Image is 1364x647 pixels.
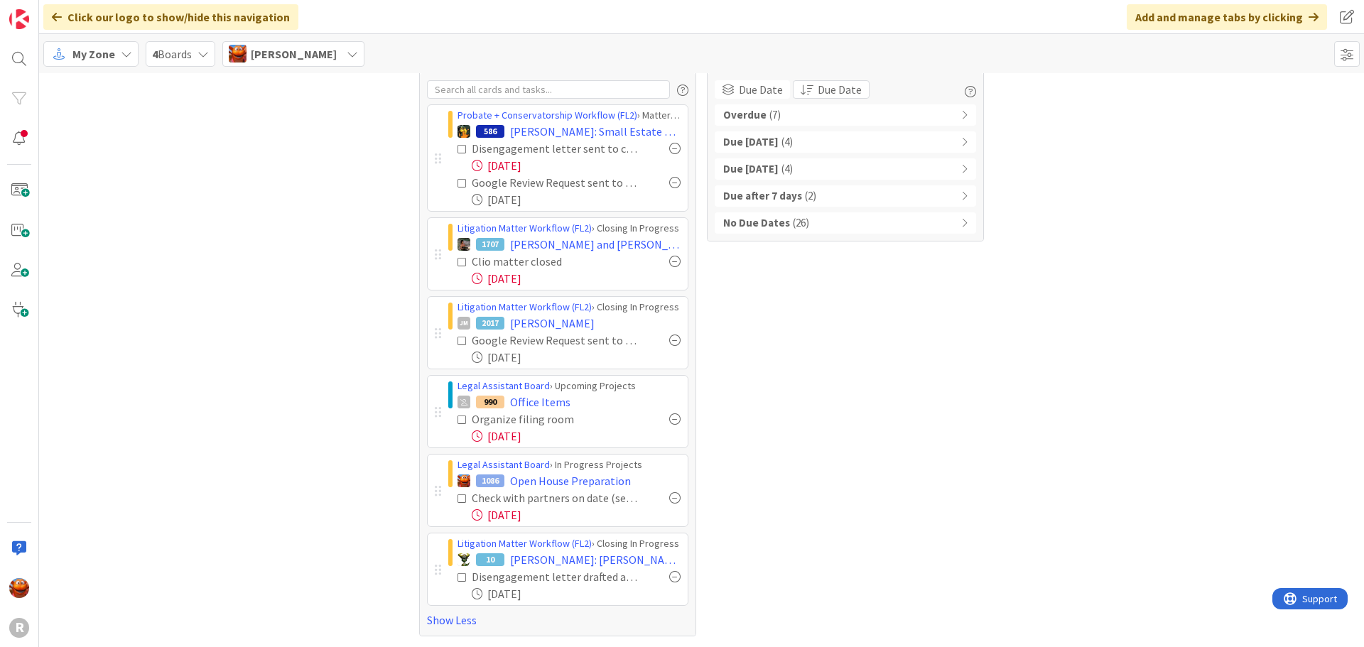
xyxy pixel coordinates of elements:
[458,474,470,487] img: KA
[458,300,592,313] a: Litigation Matter Workflow (FL2)
[472,411,617,428] div: Organize filing room
[510,551,681,568] span: [PERSON_NAME]: [PERSON_NAME] [PERSON_NAME]
[472,349,681,366] div: [DATE]
[781,134,793,151] span: ( 4 )
[476,474,504,487] div: 1086
[793,215,809,232] span: ( 26 )
[476,125,504,138] div: 586
[458,238,470,251] img: MW
[476,553,504,566] div: 10
[510,315,595,332] span: [PERSON_NAME]
[9,9,29,29] img: Visit kanbanzone.com
[458,300,681,315] div: › Closing In Progress
[472,174,638,191] div: Google Review Request sent to client [if applicable]
[458,222,592,234] a: Litigation Matter Workflow (FL2)
[805,188,816,205] span: ( 2 )
[472,506,681,523] div: [DATE]
[43,4,298,30] div: Click our logo to show/hide this navigation
[476,317,504,330] div: 2017
[427,80,670,99] input: Search all cards and tasks...
[472,191,681,208] div: [DATE]
[769,107,781,124] span: ( 7 )
[472,585,681,602] div: [DATE]
[458,537,592,550] a: Litigation Matter Workflow (FL2)
[723,188,802,205] b: Due after 7 days
[510,393,570,411] span: Office Items
[458,379,681,393] div: › Upcoming Projects
[30,2,65,19] span: Support
[723,215,790,232] b: No Due Dates
[251,45,337,62] span: [PERSON_NAME]
[458,317,470,330] div: JM
[510,472,631,489] span: Open House Preparation
[476,238,504,251] div: 1707
[793,80,870,99] button: Due Date
[472,332,638,349] div: Google Review Request sent to client [if applicable]
[152,47,158,61] b: 4
[427,611,688,629] a: Show Less
[472,270,681,287] div: [DATE]
[723,161,779,178] b: Due [DATE]
[458,125,470,138] img: MR
[476,396,504,408] div: 990
[1127,4,1327,30] div: Add and manage tabs by clicking
[458,458,550,471] a: Legal Assistant Board
[723,107,767,124] b: Overdue
[9,618,29,638] div: R
[458,108,681,123] div: › Matter Closing in Progress
[472,253,612,270] div: Clio matter closed
[472,428,681,445] div: [DATE]
[152,45,192,62] span: Boards
[458,109,637,121] a: Probate + Conservatorship Workflow (FL2)
[510,236,681,253] span: [PERSON_NAME] and [PERSON_NAME]
[9,578,29,598] img: KA
[723,134,779,151] b: Due [DATE]
[510,123,681,140] span: [PERSON_NAME]: Small Estate Affidavit
[458,536,681,551] div: › Closing In Progress
[472,140,638,157] div: Disengagement letter sent to client & PDF saved in client file
[72,45,115,62] span: My Zone
[818,81,862,98] span: Due Date
[739,81,783,98] span: Due Date
[472,157,681,174] div: [DATE]
[472,489,638,506] div: Check with partners on date (send out email with date and add to calendar)
[458,379,550,392] a: Legal Assistant Board
[229,45,247,62] img: KA
[458,553,470,566] img: NC
[458,221,681,236] div: › Closing In Progress
[458,457,681,472] div: › In Progress Projects
[472,568,638,585] div: Disengagement letter drafted and sent for review
[781,161,793,178] span: ( 4 )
